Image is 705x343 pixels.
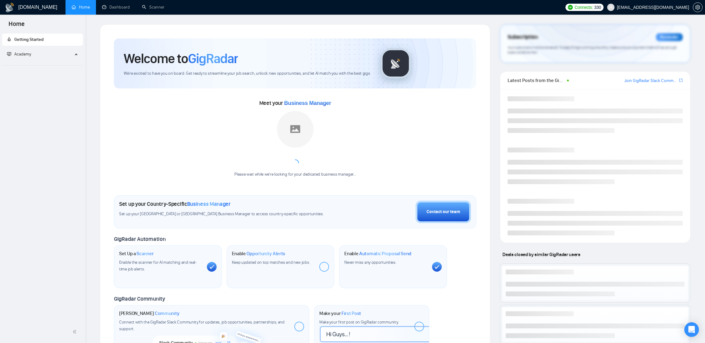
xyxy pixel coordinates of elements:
[142,5,165,10] a: searchScanner
[5,3,15,13] img: logo
[679,78,683,83] span: export
[232,260,310,265] span: Keep updated on top matches and new jobs.
[508,45,677,55] span: Your subscription will be renewed. To keep things running smoothly, make sure your payment method...
[102,5,130,10] a: dashboardDashboard
[119,310,179,316] h1: [PERSON_NAME]
[119,211,330,217] span: Set up your [GEOGRAPHIC_DATA] or [GEOGRAPHIC_DATA] Business Manager to access country-specific op...
[259,100,331,106] span: Meet your
[319,310,361,316] h1: Make your
[284,100,331,106] span: Business Manager
[4,20,30,32] span: Home
[2,34,83,46] li: Getting Started
[14,37,44,42] span: Getting Started
[292,159,299,167] span: loading
[119,251,154,257] h1: Set Up a
[359,251,411,257] span: Automatic Proposal Send
[136,251,154,257] span: Scanner
[73,329,79,335] span: double-left
[7,37,11,41] span: rocket
[2,63,83,67] li: Academy Homepage
[344,251,411,257] h1: Enable
[155,310,179,316] span: Community
[124,50,238,67] h1: Welcome to
[231,172,360,177] div: Please wait while we're looking for your dedicated business manager...
[319,320,399,325] span: Make your first post on GigRadar community.
[114,295,165,302] span: GigRadar Community
[342,310,361,316] span: First Post
[500,249,583,260] span: Deals closed by similar GigRadar users
[568,5,573,10] img: upwork-logo.png
[114,236,165,242] span: GigRadar Automation
[119,260,197,272] span: Enable the scanner for AI matching and real-time job alerts.
[609,5,613,9] span: user
[187,201,231,207] span: Business Manager
[344,260,396,265] span: Never miss any opportunities.
[684,322,699,337] div: Open Intercom Messenger
[679,77,683,83] a: export
[119,201,231,207] h1: Set up your Country-Specific
[14,52,31,57] span: Academy
[124,71,371,77] span: We're excited to have you on board. Get ready to streamline your job search, unlock new opportuni...
[381,48,411,79] img: gigradar-logo.png
[575,4,593,11] span: Connects:
[7,52,31,57] span: Academy
[188,50,238,67] span: GigRadar
[508,32,538,42] span: Subscription
[594,4,601,11] span: 330
[427,209,460,215] div: Contact our team
[246,251,285,257] span: Opportunity Alerts
[416,201,471,223] button: Contact our team
[277,111,314,148] img: placeholder.png
[693,2,703,12] button: setting
[693,5,703,10] a: setting
[656,33,683,41] div: Reminder
[624,77,678,84] a: Join GigRadar Slack Community
[508,77,565,84] span: Latest Posts from the GigRadar Community
[7,52,11,56] span: fund-projection-screen
[232,251,285,257] h1: Enable
[119,320,285,331] span: Connect with the GigRadar Slack Community for updates, job opportunities, partnerships, and support.
[72,5,90,10] a: homeHome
